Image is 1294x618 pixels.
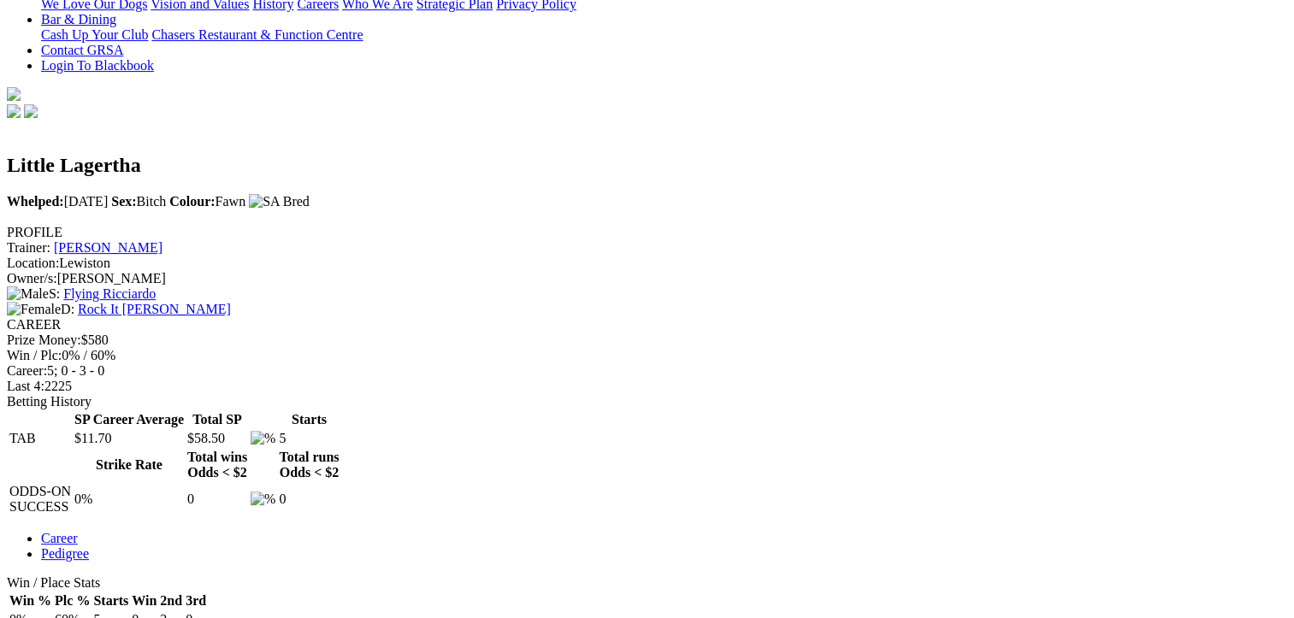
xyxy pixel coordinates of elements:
[7,333,81,347] span: Prize Money:
[7,379,44,393] span: Last 4:
[111,194,166,209] span: Bitch
[74,430,185,447] td: $11.70
[54,240,162,255] a: [PERSON_NAME]
[41,43,123,57] a: Contact GRSA
[74,483,185,515] td: 0%
[41,27,1287,43] div: Bar & Dining
[7,348,1287,363] div: 0% / 60%
[7,363,47,378] span: Career:
[7,575,1287,591] div: Win / Place Stats
[9,483,72,515] td: ODDS-ON SUCCESS
[7,104,21,118] img: facebook.svg
[9,592,52,609] th: Win %
[251,491,275,507] img: %
[41,12,116,26] a: Bar & Dining
[7,302,74,316] span: D:
[74,449,185,481] th: Strike Rate
[7,286,49,302] img: Male
[7,194,64,209] b: Whelped:
[151,27,363,42] a: Chasers Restaurant & Function Centre
[7,154,1287,177] h2: Little Lagertha
[9,430,72,447] td: TAB
[186,449,248,481] th: Total wins Odds < $2
[251,431,275,446] img: %
[7,225,1287,240] div: PROFILE
[186,411,248,428] th: Total SP
[7,256,59,270] span: Location:
[41,546,89,561] a: Pedigree
[54,592,91,609] th: Plc %
[7,394,1287,409] div: Betting History
[278,430,340,447] td: 5
[7,87,21,101] img: logo-grsa-white.png
[185,592,207,609] th: 3rd
[186,483,248,515] td: 0
[74,411,185,428] th: SP Career Average
[41,27,148,42] a: Cash Up Your Club
[169,194,245,209] span: Fawn
[186,430,248,447] td: $58.50
[7,286,60,301] span: S:
[7,256,1287,271] div: Lewiston
[24,104,38,118] img: twitter.svg
[131,592,157,609] th: Win
[159,592,183,609] th: 2nd
[41,531,78,545] a: Career
[278,483,340,515] td: 0
[7,271,57,285] span: Owner/s:
[7,240,50,255] span: Trainer:
[169,194,215,209] b: Colour:
[278,411,340,428] th: Starts
[111,194,136,209] b: Sex:
[7,333,1287,348] div: $580
[63,286,156,301] a: Flying Ricciardo
[7,348,62,362] span: Win / Plc:
[92,592,129,609] th: Starts
[41,58,154,73] a: Login To Blackbook
[7,302,61,317] img: Female
[249,194,310,209] img: SA Bred
[7,379,1287,394] div: 2225
[278,449,340,481] th: Total runs Odds < $2
[7,363,1287,379] div: 5; 0 - 3 - 0
[7,194,108,209] span: [DATE]
[7,317,1287,333] div: CAREER
[78,302,231,316] a: Rock It [PERSON_NAME]
[7,271,1287,286] div: [PERSON_NAME]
